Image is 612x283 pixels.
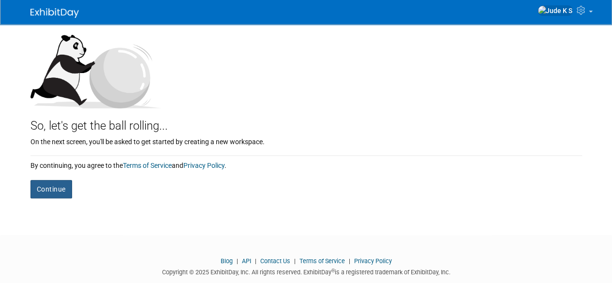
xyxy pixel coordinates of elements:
span: | [346,257,353,265]
a: API [242,257,251,265]
sup: ® [331,268,335,273]
button: Continue [30,180,72,198]
a: Blog [221,257,233,265]
a: Privacy Policy [354,257,392,265]
div: By continuing, you agree to the and . [30,156,582,170]
a: Terms of Service [299,257,345,265]
img: ExhibitDay [30,8,79,18]
a: Privacy Policy [183,162,224,169]
img: Let's get the ball rolling [30,25,161,108]
span: | [234,257,240,265]
div: So, let's get the ball rolling... [30,108,582,134]
a: Terms of Service [123,162,172,169]
span: | [253,257,259,265]
div: On the next screen, you'll be asked to get started by creating a new workspace. [30,134,582,147]
img: Jude K S [537,5,573,16]
span: | [292,257,298,265]
a: Contact Us [260,257,290,265]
